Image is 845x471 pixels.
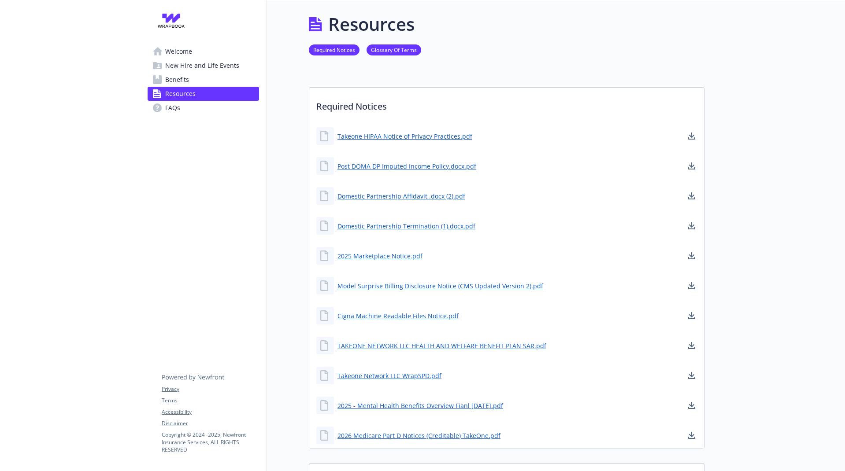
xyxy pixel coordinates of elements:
a: download document [686,400,697,411]
p: Copyright © 2024 - 2025 , Newfront Insurance Services, ALL RIGHTS RESERVED [162,431,259,453]
span: Benefits [165,73,189,87]
a: Domestic Partnership Termination (1).docx.pdf [337,221,475,231]
a: Accessibility [162,408,259,416]
a: Cigna Machine Readable Files Notice.pdf [337,311,459,320]
a: Required Notices [309,45,359,54]
span: Welcome [165,44,192,59]
a: download document [686,340,697,351]
a: download document [686,161,697,171]
a: Resources [148,87,259,101]
a: Domestic Partnership Affidavit .docx (2).pdf [337,191,465,201]
span: FAQs [165,101,180,115]
span: New Hire and Life Events [165,59,239,73]
a: download document [686,310,697,321]
a: Disclaimer [162,419,259,427]
p: Required Notices [309,88,704,120]
a: Post DOMA DP Imputed Income Policy.docx.pdf [337,162,476,171]
a: TAKEONE NETWORK LLC HEALTH AND WELFARE BENEFIT PLAN SAR.pdf [337,341,546,350]
a: Privacy [162,385,259,393]
a: download document [686,221,697,231]
a: 2025 Marketplace Notice.pdf [337,251,422,261]
a: Takeone Network LLC WrapSPD.pdf [337,371,441,380]
a: Model Surprise Billing Disclosure Notice (CMS Updated Version 2).pdf [337,281,543,291]
a: Terms [162,397,259,405]
span: Resources [165,87,196,101]
a: Glossary Of Terms [367,45,421,54]
a: download document [686,131,697,141]
a: download document [686,191,697,201]
h1: Resources [328,11,415,37]
a: download document [686,250,697,261]
a: FAQs [148,101,259,115]
a: 2025 - Mental Health Benefits Overview Fianl [DATE].pdf [337,401,503,410]
a: 2026 Medicare Part D Notices (Creditable) TakeOne.pdf [337,431,500,440]
a: Benefits [148,73,259,87]
a: Welcome [148,44,259,59]
a: download document [686,370,697,381]
a: download document [686,430,697,441]
a: Takeone HIPAA Notice of Privacy Practices.pdf [337,132,472,141]
a: download document [686,280,697,291]
a: New Hire and Life Events [148,59,259,73]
